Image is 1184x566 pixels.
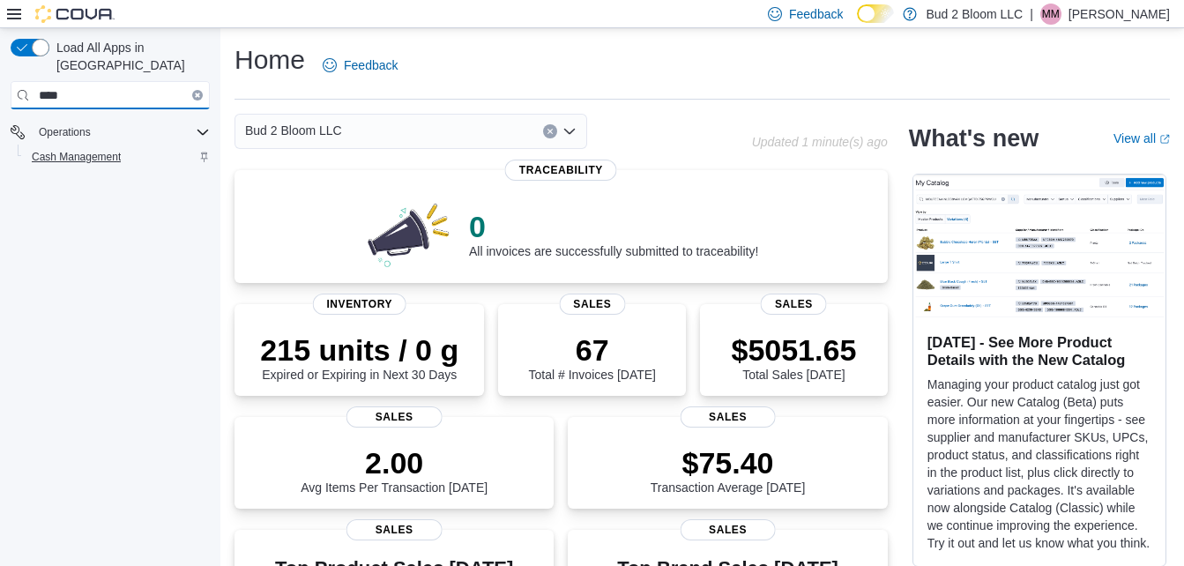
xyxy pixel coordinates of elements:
[789,5,843,23] span: Feedback
[651,445,806,495] div: Transaction Average [DATE]
[752,135,888,149] p: Updated 1 minute(s) ago
[909,124,1039,153] h2: What's new
[245,120,342,141] span: Bud 2 Bloom LLC
[11,113,210,215] nav: Complex example
[1030,4,1033,25] p: |
[562,124,577,138] button: Open list of options
[235,42,305,78] h1: Home
[346,519,443,540] span: Sales
[469,209,758,244] p: 0
[651,445,806,480] p: $75.40
[4,120,217,145] button: Operations
[312,294,406,315] span: Inventory
[32,150,121,164] span: Cash Management
[761,294,827,315] span: Sales
[731,332,856,368] p: $5051.65
[559,294,625,315] span: Sales
[1159,134,1170,145] svg: External link
[35,5,115,23] img: Cova
[926,4,1023,25] p: Bud 2 Bloom LLC
[25,146,128,168] a: Cash Management
[731,332,856,382] div: Total Sales [DATE]
[857,23,858,24] span: Dark Mode
[301,445,488,495] div: Avg Items Per Transaction [DATE]
[260,332,458,368] p: 215 units / 0 g
[32,122,210,143] span: Operations
[1069,4,1170,25] p: [PERSON_NAME]
[529,332,656,368] p: 67
[1042,4,1060,25] span: MM
[543,124,557,138] button: Clear input
[469,209,758,258] div: All invoices are successfully submitted to traceability!
[49,39,210,74] span: Load All Apps in [GEOGRAPHIC_DATA]
[857,4,894,23] input: Dark Mode
[529,332,656,382] div: Total # Invoices [DATE]
[927,376,1151,552] p: Managing your product catalog just got easier. Our new Catalog (Beta) puts more information at yo...
[316,48,405,83] a: Feedback
[192,90,203,101] button: Clear input
[680,406,776,428] span: Sales
[505,160,617,181] span: Traceability
[363,198,455,269] img: 0
[1040,4,1061,25] div: Michele McDade
[346,406,443,428] span: Sales
[18,145,217,169] button: Cash Management
[344,56,398,74] span: Feedback
[1113,131,1170,145] a: View allExternal link
[927,333,1151,369] h3: [DATE] - See More Product Details with the New Catalog
[680,519,776,540] span: Sales
[32,122,98,143] button: Operations
[25,146,210,168] span: Cash Management
[260,332,458,382] div: Expired or Expiring in Next 30 Days
[301,445,488,480] p: 2.00
[39,125,91,139] span: Operations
